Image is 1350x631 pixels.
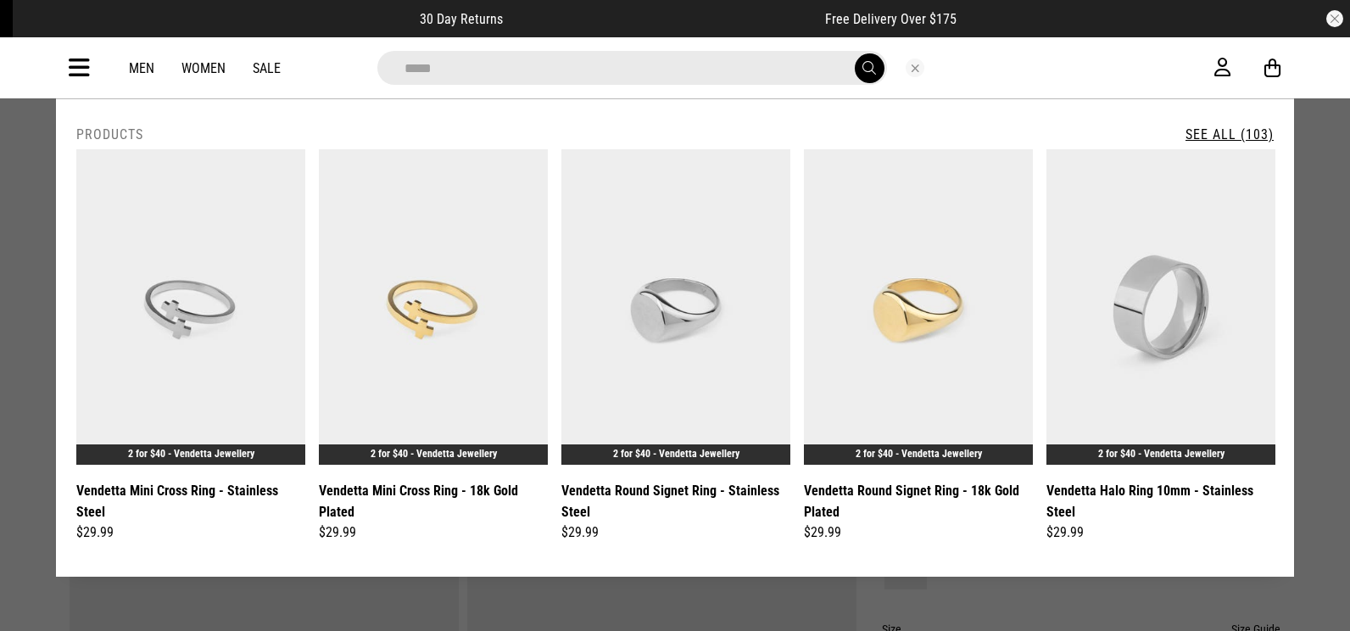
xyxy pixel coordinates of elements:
[14,7,64,58] button: Open LiveChat chat widget
[804,480,1033,522] a: Vendetta Round Signet Ring - 18k Gold Plated
[319,522,548,543] div: $29.99
[804,149,1033,465] img: Vendetta Round Signet Ring - 18k Gold Plated in Gold
[319,149,548,465] img: Vendetta Mini Cross Ring - 18k Gold Plated in Gold
[371,448,497,460] a: 2 for $40 - Vendetta Jewellery
[76,480,305,522] a: Vendetta Mini Cross Ring - Stainless Steel
[128,448,254,460] a: 2 for $40 - Vendetta Jewellery
[1185,126,1274,142] a: See All (103)
[76,149,305,465] img: Vendetta Mini Cross Ring - Stainless Steel in Silver
[1046,480,1275,522] a: Vendetta Halo Ring 10mm - Stainless Steel
[319,480,548,522] a: Vendetta Mini Cross Ring - 18k Gold Plated
[1046,522,1275,543] div: $29.99
[906,59,924,77] button: Close search
[181,60,226,76] a: Women
[420,11,503,27] span: 30 Day Returns
[253,60,281,76] a: Sale
[856,448,982,460] a: 2 for $40 - Vendetta Jewellery
[1046,149,1275,465] img: Vendetta Halo Ring 10mm - Stainless Steel in Silver
[825,11,957,27] span: Free Delivery Over $175
[804,522,1033,543] div: $29.99
[1098,448,1224,460] a: 2 for $40 - Vendetta Jewellery
[537,10,791,27] iframe: Customer reviews powered by Trustpilot
[561,522,790,543] div: $29.99
[76,522,305,543] div: $29.99
[561,149,790,465] img: Vendetta Round Signet Ring - Stainless Steel in Silver
[76,126,143,142] h2: Products
[613,448,739,460] a: 2 for $40 - Vendetta Jewellery
[561,480,790,522] a: Vendetta Round Signet Ring - Stainless Steel
[129,60,154,76] a: Men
